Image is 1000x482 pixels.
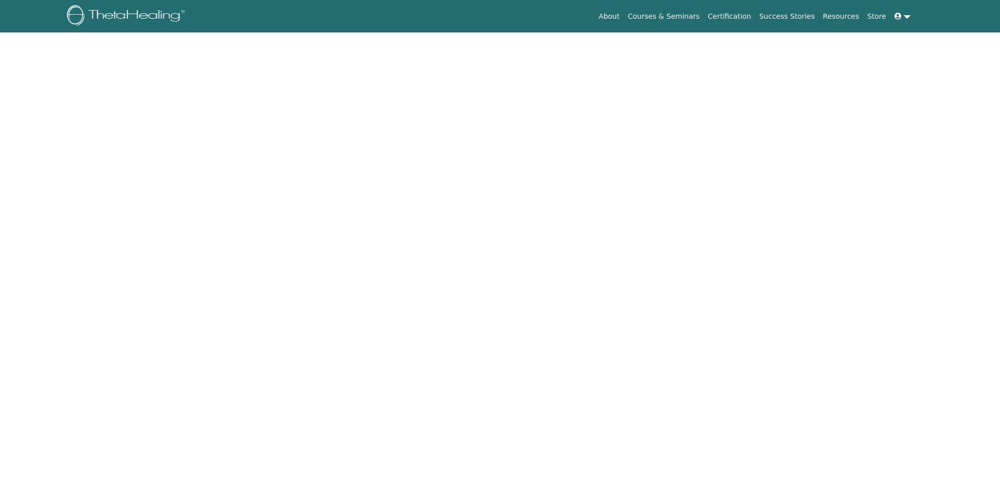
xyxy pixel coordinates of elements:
a: Resources [819,7,863,26]
img: logo.png [67,5,188,28]
a: About [594,7,623,26]
a: Courses & Seminars [624,7,704,26]
a: Store [863,7,890,26]
a: Certification [704,7,755,26]
a: Success Stories [755,7,819,26]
